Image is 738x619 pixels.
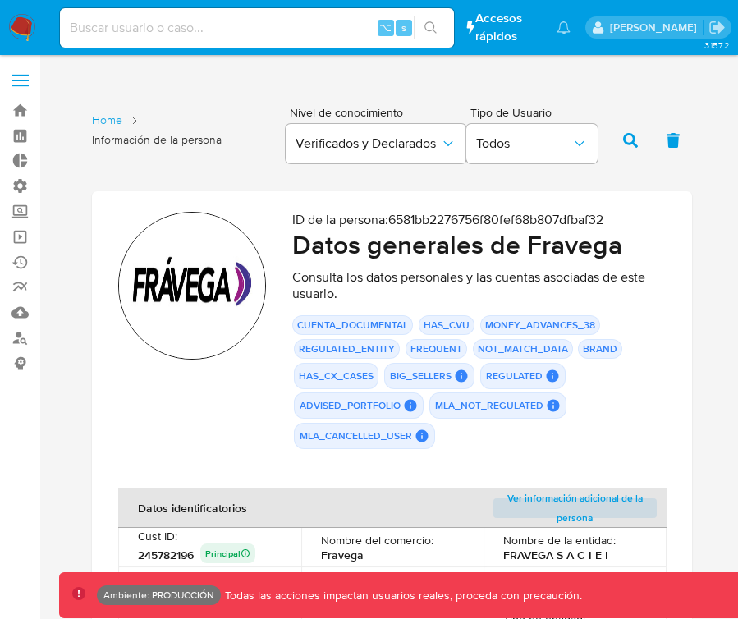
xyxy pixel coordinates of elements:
a: Salir [708,19,726,36]
span: ⌥ [379,20,392,35]
a: Home [92,112,122,128]
p: Todas las acciones impactan usuarios reales, proceda con precaución. [221,588,582,603]
a: Notificaciones [557,21,571,34]
input: Buscar usuario o caso... [60,17,454,39]
span: Tipo de Usuario [470,107,602,118]
span: Información de la persona [92,132,222,148]
span: Verificados y Declarados [296,135,440,152]
nav: List of pages [92,106,273,172]
button: Todos [466,124,598,163]
span: Accesos rápidos [475,10,540,44]
button: search-icon [414,16,447,39]
button: Verificados y Declarados [286,124,466,163]
p: joaquin.dolcemascolo@mercadolibre.com [610,20,703,35]
span: s [401,20,406,35]
span: Todos [476,135,571,152]
span: Nivel de conocimiento [290,107,457,118]
p: Ambiente: PRODUCCIÓN [103,592,214,598]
